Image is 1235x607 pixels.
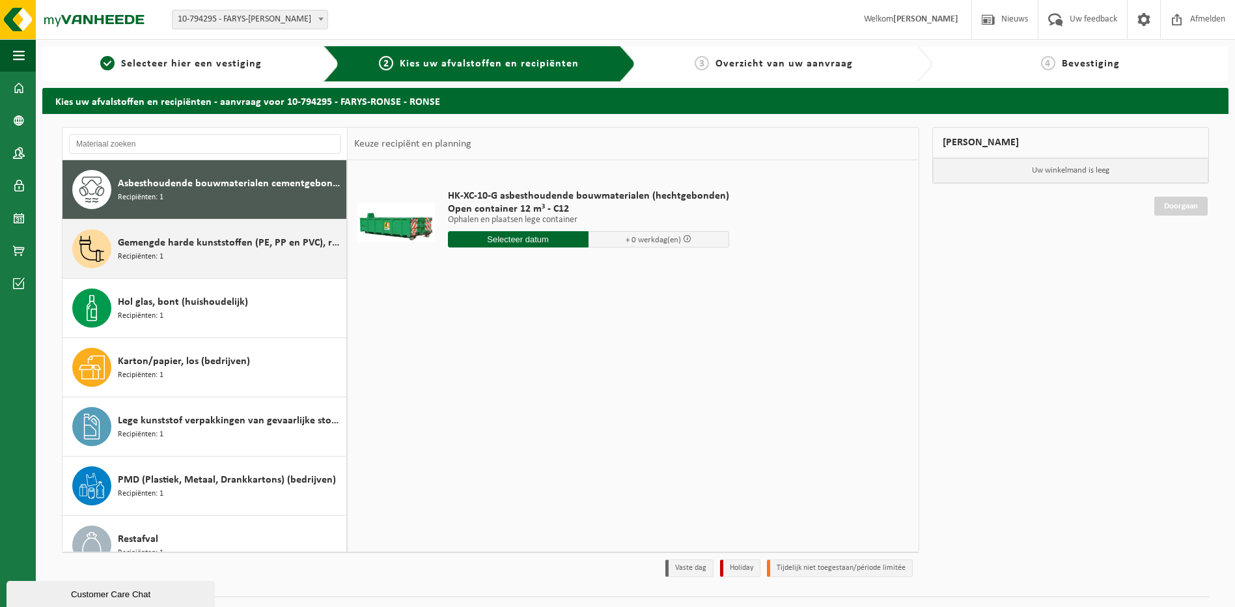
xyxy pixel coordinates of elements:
[62,516,347,575] button: Restafval Recipiënten: 1
[715,59,853,69] span: Overzicht van uw aanvraag
[118,531,158,547] span: Restafval
[42,88,1228,113] h2: Kies uw afvalstoffen en recipiënten - aanvraag voor 10-794295 - FARYS-RONSE - RONSE
[448,203,729,216] span: Open container 12 m³ - C12
[626,236,681,244] span: + 0 werkdag(en)
[118,354,250,369] span: Karton/papier, los (bedrijven)
[118,369,163,382] span: Recipiënten: 1
[118,251,163,263] span: Recipiënten: 1
[1154,197,1208,216] a: Doorgaan
[1041,56,1055,70] span: 4
[893,14,958,24] strong: [PERSON_NAME]
[695,56,709,70] span: 3
[121,59,262,69] span: Selecteer hier een vestiging
[7,578,217,607] iframe: chat widget
[62,397,347,457] button: Lege kunststof verpakkingen van gevaarlijke stoffen Recipiënten: 1
[62,457,347,516] button: PMD (Plastiek, Metaal, Drankkartons) (bedrijven) Recipiënten: 1
[118,429,163,441] span: Recipiënten: 1
[69,134,340,154] input: Materiaal zoeken
[448,216,729,225] p: Ophalen en plaatsen lege container
[118,413,343,429] span: Lege kunststof verpakkingen van gevaarlijke stoffen
[400,59,579,69] span: Kies uw afvalstoffen en recipiënten
[172,10,328,29] span: 10-794295 - FARYS-RONSE - RONSE
[118,294,248,310] span: Hol glas, bont (huishoudelijk)
[173,10,327,29] span: 10-794295 - FARYS-RONSE - RONSE
[665,559,714,577] li: Vaste dag
[49,56,313,72] a: 1Selecteer hier een vestiging
[348,128,478,160] div: Keuze recipiënt en planning
[118,547,163,559] span: Recipiënten: 1
[118,191,163,204] span: Recipiënten: 1
[118,235,343,251] span: Gemengde harde kunststoffen (PE, PP en PVC), recycleerbaar (industrieel)
[118,176,343,191] span: Asbesthoudende bouwmaterialen cementgebonden (hechtgebonden)
[62,219,347,279] button: Gemengde harde kunststoffen (PE, PP en PVC), recycleerbaar (industrieel) Recipiënten: 1
[932,127,1210,158] div: [PERSON_NAME]
[62,279,347,338] button: Hol glas, bont (huishoudelijk) Recipiënten: 1
[62,338,347,397] button: Karton/papier, los (bedrijven) Recipiënten: 1
[1062,59,1120,69] span: Bevestiging
[720,559,760,577] li: Holiday
[118,310,163,322] span: Recipiënten: 1
[448,231,589,247] input: Selecteer datum
[933,158,1209,183] p: Uw winkelmand is leeg
[62,160,347,219] button: Asbesthoudende bouwmaterialen cementgebonden (hechtgebonden) Recipiënten: 1
[767,559,913,577] li: Tijdelijk niet toegestaan/période limitée
[100,56,115,70] span: 1
[118,472,336,488] span: PMD (Plastiek, Metaal, Drankkartons) (bedrijven)
[379,56,393,70] span: 2
[448,190,729,203] span: HK-XC-10-G asbesthoudende bouwmaterialen (hechtgebonden)
[118,488,163,500] span: Recipiënten: 1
